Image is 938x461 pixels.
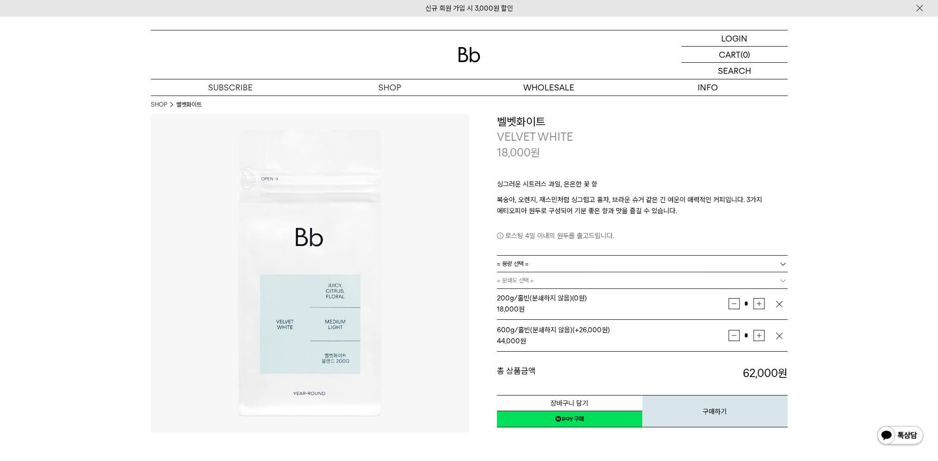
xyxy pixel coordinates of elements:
[721,30,747,46] p: LOGIN
[151,100,167,109] a: SHOP
[497,256,529,272] span: = 용량 선택 =
[743,366,788,380] strong: 62,000
[719,47,741,62] p: CART
[497,194,788,216] p: 복숭아, 오렌지, 재스민처럼 싱그럽고 홍차, 브라운 슈거 같은 긴 여운이 매력적인 커피입니다. 3가지 에티오피아 원두로 구성되어 기분 좋은 향과 맛을 즐길 수 있습니다.
[497,272,534,288] span: = 분쇄도 선택 =
[458,47,480,62] img: 로고
[718,63,751,79] p: SEARCH
[151,114,469,432] img: 벨벳화이트
[681,30,788,47] a: LOGIN
[681,47,788,63] a: CART (0)
[775,299,784,309] img: 삭제
[425,4,513,12] a: 신규 회원 가입 시 3,000원 할인
[310,79,469,96] a: SHOP
[753,330,765,341] button: 증가
[497,114,788,130] h3: 벨벳화이트
[778,366,788,380] b: 원
[775,331,784,341] img: 삭제
[497,326,610,334] span: 600g/홀빈(분쇄하지 않음) (+26,000원)
[753,298,765,309] button: 증가
[497,179,788,194] p: 싱그러운 시트러스 과일, 은은한 꽃 향
[876,425,924,447] img: 카카오톡 채널 1:1 채팅 버튼
[642,395,788,427] button: 구매하기
[497,395,642,411] button: 장바구니 담기
[497,335,729,347] div: 원
[741,47,750,62] p: (0)
[497,305,519,313] strong: 18,000
[497,337,520,345] strong: 44,000
[497,365,642,381] dt: 총 상품금액
[497,129,788,145] p: VELVET WHITE
[497,145,540,161] p: 18,000
[497,411,642,427] a: 새창
[497,230,788,241] p: 로스팅 4일 이내의 원두를 출고드립니다.
[469,79,628,96] p: WHOLESALE
[497,294,587,302] span: 200g/홀빈(분쇄하지 않음) (0원)
[628,79,788,96] p: INFO
[531,146,540,159] span: 원
[729,298,740,309] button: 감소
[497,304,729,315] div: 원
[151,79,310,96] a: SUBSCRIBE
[729,330,740,341] button: 감소
[176,100,202,109] li: 벨벳화이트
